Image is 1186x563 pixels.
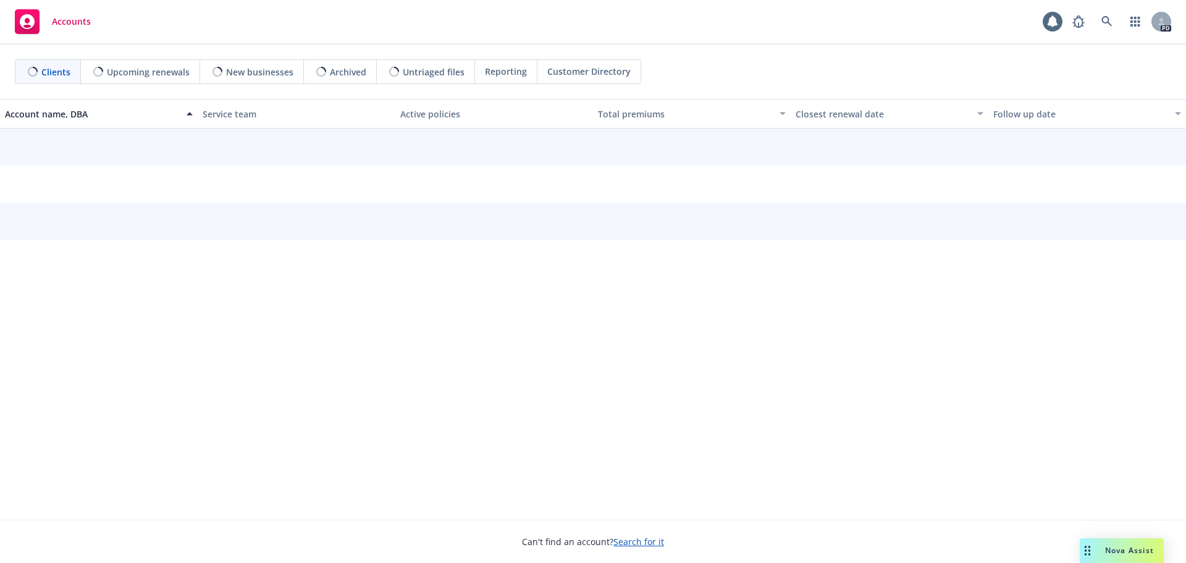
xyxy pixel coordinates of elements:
[791,99,988,129] button: Closest renewal date
[395,99,593,129] button: Active policies
[226,66,293,78] span: New businesses
[485,65,527,78] span: Reporting
[107,66,190,78] span: Upcoming renewals
[203,108,390,121] div: Service team
[1123,9,1148,34] a: Switch app
[796,108,970,121] div: Closest renewal date
[330,66,366,78] span: Archived
[1080,538,1164,563] button: Nova Assist
[988,99,1186,129] button: Follow up date
[52,17,91,27] span: Accounts
[400,108,588,121] div: Active policies
[993,108,1167,121] div: Follow up date
[1095,9,1119,34] a: Search
[522,535,664,548] span: Can't find an account?
[41,66,70,78] span: Clients
[598,108,772,121] div: Total premiums
[5,108,179,121] div: Account name, DBA
[403,66,465,78] span: Untriaged files
[198,99,395,129] button: Service team
[593,99,791,129] button: Total premiums
[10,4,96,39] a: Accounts
[1105,545,1154,556] span: Nova Assist
[1080,538,1095,563] div: Drag to move
[1066,9,1091,34] a: Report a Bug
[613,536,664,548] a: Search for it
[547,65,631,78] span: Customer Directory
